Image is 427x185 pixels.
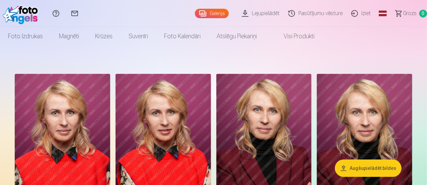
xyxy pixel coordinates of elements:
span: Grozs [403,9,417,17]
a: Foto kalendāri [156,27,209,46]
a: Krūzes [87,27,121,46]
a: Visi produkti [265,27,323,46]
a: Atslēgu piekariņi [209,27,265,46]
a: Suvenīri [121,27,156,46]
a: Magnēti [51,27,87,46]
span: 0 [419,10,427,17]
button: Augšupielādēt bildes [335,159,402,177]
a: Galerija [195,9,229,18]
img: /fa1 [3,3,41,24]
